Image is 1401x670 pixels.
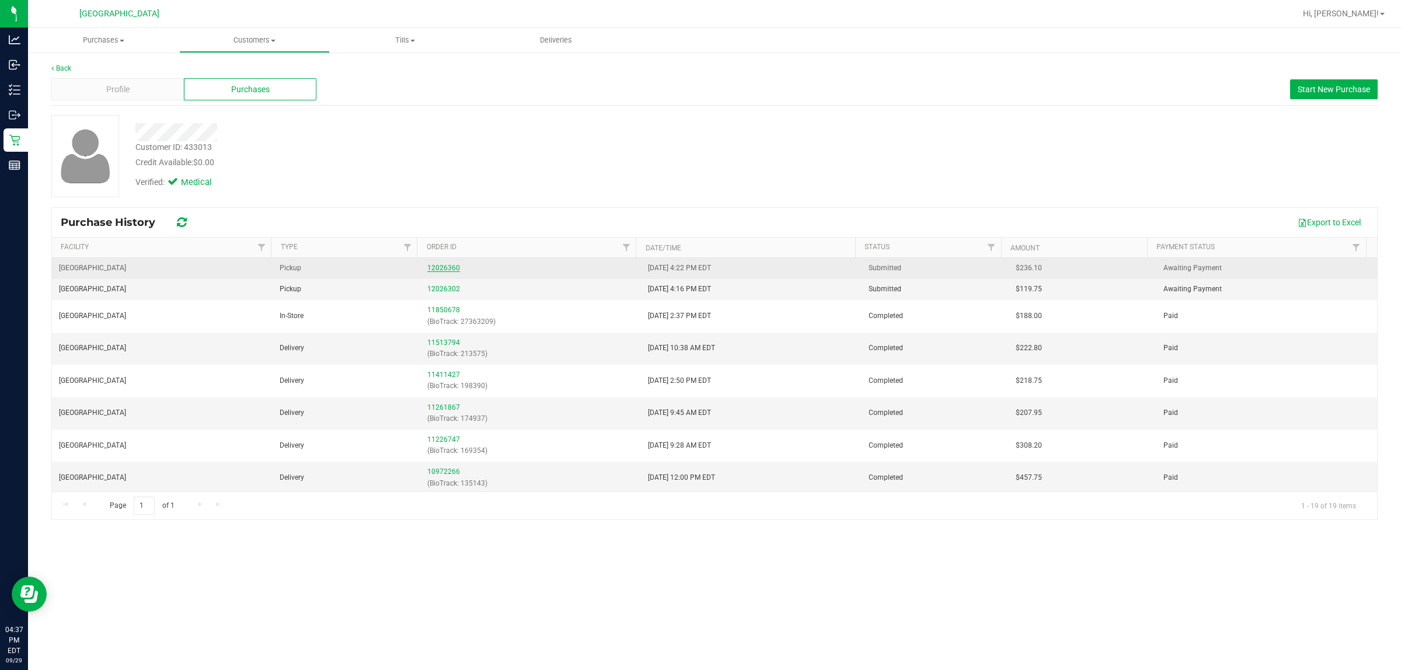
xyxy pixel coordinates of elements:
p: (BioTrack: 169354) [427,445,634,456]
button: Export to Excel [1290,212,1368,232]
div: Customer ID: 433013 [135,141,212,153]
div: Verified: [135,176,228,189]
a: 11850678 [427,306,460,314]
span: Completed [869,375,903,386]
span: $188.00 [1016,310,1042,322]
span: Customers [180,35,330,46]
a: Order ID [427,243,456,251]
span: [DATE] 9:28 AM EDT [648,440,711,451]
span: Pickup [280,284,301,295]
span: $218.75 [1016,375,1042,386]
span: [GEOGRAPHIC_DATA] [59,375,126,386]
p: (BioTrack: 213575) [427,348,634,360]
div: Credit Available: [135,156,790,169]
span: [GEOGRAPHIC_DATA] [59,440,126,451]
span: Page of 1 [100,497,184,515]
span: Completed [869,343,903,354]
span: [GEOGRAPHIC_DATA] [59,263,126,274]
span: Delivery [280,343,304,354]
span: Tills [330,35,480,46]
a: 12026302 [427,285,460,293]
p: (BioTrack: 135143) [427,478,634,489]
a: 11226747 [427,435,460,444]
span: Completed [869,310,903,322]
a: Customers [179,28,330,53]
input: 1 [134,497,155,515]
span: $308.20 [1016,440,1042,451]
span: [DATE] 4:16 PM EDT [648,284,711,295]
p: 09/29 [5,656,23,665]
span: Paid [1163,407,1178,418]
p: (BioTrack: 174937) [427,413,634,424]
a: Tills [330,28,481,53]
a: 10972266 [427,467,460,476]
a: Type [281,243,298,251]
a: Filter [252,238,271,257]
span: [GEOGRAPHIC_DATA] [79,9,159,19]
span: [GEOGRAPHIC_DATA] [59,343,126,354]
a: Filter [982,238,1001,257]
span: [DATE] 12:00 PM EDT [648,472,715,483]
span: [DATE] 2:37 PM EDT [648,310,711,322]
span: [GEOGRAPHIC_DATA] [59,284,126,295]
span: [GEOGRAPHIC_DATA] [59,407,126,418]
span: $0.00 [193,158,214,167]
inline-svg: Reports [9,159,20,171]
a: 11411427 [427,371,460,379]
p: (BioTrack: 27363209) [427,316,634,327]
span: [GEOGRAPHIC_DATA] [59,310,126,322]
a: Filter [616,238,636,257]
span: Purchases [28,35,179,46]
span: Pickup [280,263,301,274]
a: Facility [61,243,89,251]
span: Submitted [869,284,901,295]
span: Submitted [869,263,901,274]
a: Filter [398,238,417,257]
p: (BioTrack: 198390) [427,381,634,392]
span: Delivery [280,440,304,451]
a: Deliveries [481,28,632,53]
span: [DATE] 4:22 PM EDT [648,263,711,274]
a: Amount [1010,244,1040,252]
span: Purchases [231,83,270,96]
a: Filter [1347,238,1366,257]
inline-svg: Analytics [9,34,20,46]
span: In-Store [280,310,304,322]
img: user-icon.png [55,126,116,186]
span: Delivery [280,375,304,386]
span: Hi, [PERSON_NAME]! [1303,9,1379,18]
a: Purchases [28,28,179,53]
span: Start New Purchase [1298,85,1370,94]
span: Completed [869,472,903,483]
span: Paid [1163,310,1178,322]
a: 11513794 [427,339,460,347]
button: Start New Purchase [1290,79,1378,99]
a: Payment Status [1156,243,1215,251]
span: Completed [869,440,903,451]
iframe: Resource center [12,577,47,612]
inline-svg: Outbound [9,109,20,121]
span: $207.95 [1016,407,1042,418]
span: Medical [181,176,228,189]
span: Paid [1163,375,1178,386]
span: [DATE] 9:45 AM EDT [648,407,711,418]
a: 12026360 [427,264,460,272]
span: Delivery [280,472,304,483]
span: Paid [1163,440,1178,451]
inline-svg: Inventory [9,84,20,96]
span: Completed [869,407,903,418]
span: $236.10 [1016,263,1042,274]
inline-svg: Inbound [9,59,20,71]
span: [DATE] 2:50 PM EDT [648,375,711,386]
span: [GEOGRAPHIC_DATA] [59,472,126,483]
span: Awaiting Payment [1163,263,1222,274]
a: Back [51,64,71,72]
span: $119.75 [1016,284,1042,295]
a: 11261867 [427,403,460,411]
span: Awaiting Payment [1163,284,1222,295]
span: Deliveries [524,35,588,46]
span: 1 - 19 of 19 items [1292,497,1365,514]
span: $222.80 [1016,343,1042,354]
p: 04:37 PM EDT [5,624,23,656]
span: Profile [106,83,130,96]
